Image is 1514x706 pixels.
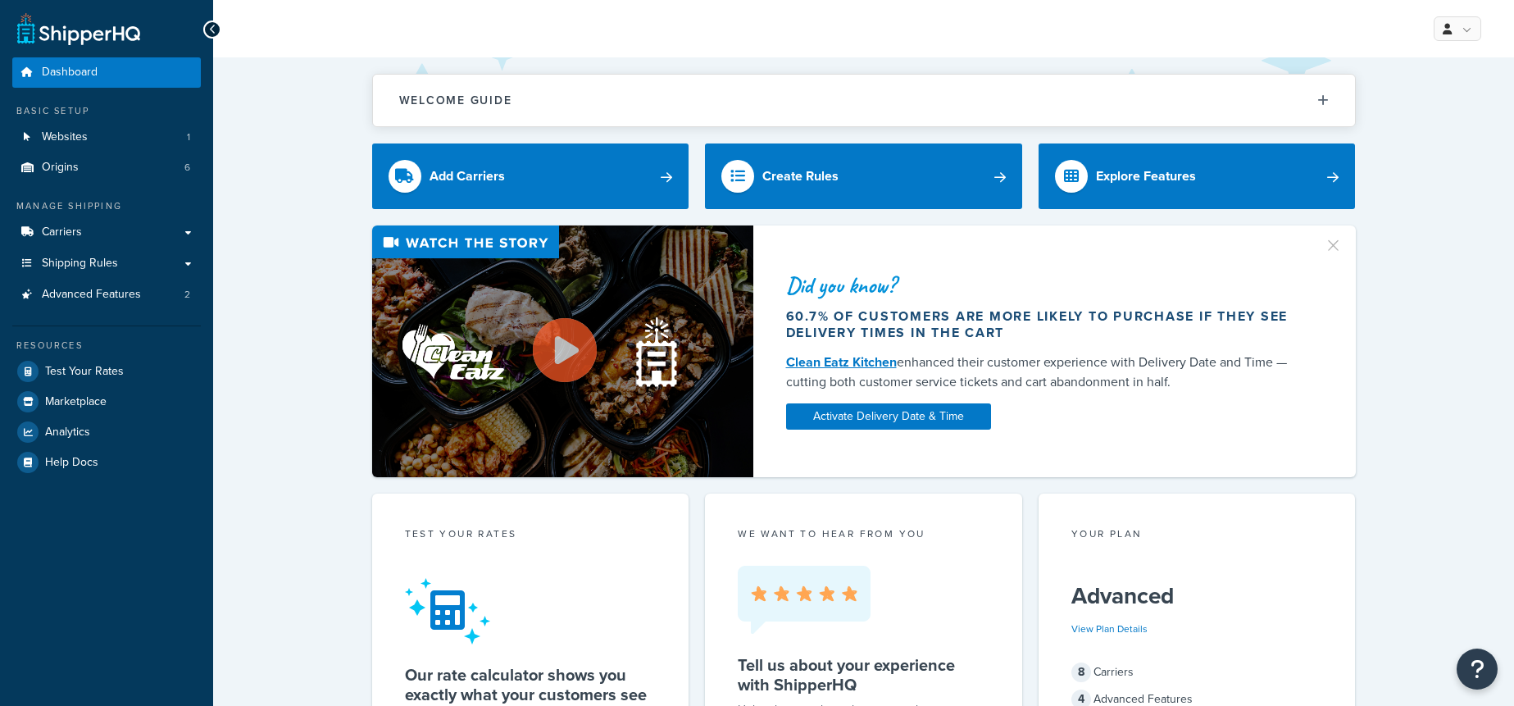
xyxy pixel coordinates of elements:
[1071,663,1091,682] span: 8
[405,526,657,545] div: Test your rates
[738,526,989,541] p: we want to hear from you
[372,225,753,477] img: Video thumbnail
[184,161,190,175] span: 6
[12,339,201,353] div: Resources
[1071,583,1323,609] h5: Advanced
[12,104,201,118] div: Basic Setup
[1071,622,1148,636] a: View Plan Details
[42,130,88,144] span: Websites
[1071,526,1323,545] div: Your Plan
[42,161,79,175] span: Origins
[786,308,1304,341] div: 60.7% of customers are more likely to purchase if they see delivery times in the cart
[1071,661,1323,684] div: Carriers
[12,357,201,386] a: Test Your Rates
[12,448,201,477] a: Help Docs
[12,217,201,248] a: Carriers
[45,426,90,440] span: Analytics
[372,143,689,209] a: Add Carriers
[1096,165,1196,188] div: Explore Features
[12,122,201,153] li: Websites
[373,75,1355,126] button: Welcome Guide
[786,403,991,430] a: Activate Delivery Date & Time
[45,365,124,379] span: Test Your Rates
[12,387,201,417] a: Marketplace
[1039,143,1356,209] a: Explore Features
[12,122,201,153] a: Websites1
[430,165,505,188] div: Add Carriers
[738,655,989,695] h5: Tell us about your experience with ShipperHQ
[42,257,118,271] span: Shipping Rules
[786,353,897,371] a: Clean Eatz Kitchen
[12,417,201,447] a: Analytics
[1457,649,1498,690] button: Open Resource Center
[786,274,1304,297] div: Did you know?
[12,280,201,310] a: Advanced Features2
[12,57,201,88] a: Dashboard
[399,94,512,107] h2: Welcome Guide
[12,280,201,310] li: Advanced Features
[405,665,657,704] h5: Our rate calculator shows you exactly what your customers see
[12,153,201,183] a: Origins6
[12,248,201,279] a: Shipping Rules
[12,199,201,213] div: Manage Shipping
[45,395,107,409] span: Marketplace
[705,143,1022,209] a: Create Rules
[786,353,1304,392] div: enhanced their customer experience with Delivery Date and Time — cutting both customer service ti...
[42,288,141,302] span: Advanced Features
[12,153,201,183] li: Origins
[45,456,98,470] span: Help Docs
[184,288,190,302] span: 2
[187,130,190,144] span: 1
[42,66,98,80] span: Dashboard
[762,165,839,188] div: Create Rules
[42,225,82,239] span: Carriers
